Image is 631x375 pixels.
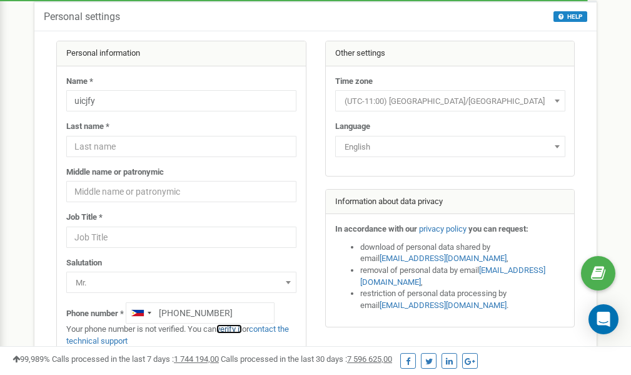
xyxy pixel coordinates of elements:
span: (UTC-11:00) Pacific/Midway [340,93,561,110]
strong: In accordance with our [335,224,417,234]
li: restriction of personal data processing by email . [360,288,565,311]
span: Mr. [66,272,296,293]
div: Other settings [326,41,575,66]
a: [EMAIL_ADDRESS][DOMAIN_NAME] [380,301,507,310]
input: Name [66,90,296,111]
li: download of personal data shared by email , [360,242,565,265]
input: Middle name or patronymic [66,181,296,202]
span: English [335,136,565,157]
u: 7 596 625,00 [347,354,392,364]
span: (UTC-11:00) Pacific/Midway [335,90,565,111]
label: Job Title * [66,212,103,223]
li: removal of personal data by email , [360,265,565,288]
p: Your phone number is not verified. You can or [66,324,296,347]
label: Last name * [66,121,109,133]
a: [EMAIL_ADDRESS][DOMAIN_NAME] [360,265,545,287]
div: Open Intercom Messenger [588,304,618,334]
label: Salutation [66,257,102,269]
div: Personal information [57,41,306,66]
a: privacy policy [419,224,467,234]
button: HELP [553,11,587,22]
label: Middle name or patronymic [66,167,164,178]
label: Phone number * [66,308,124,320]
a: [EMAIL_ADDRESS][DOMAIN_NAME] [380,254,507,263]
a: contact the technical support [66,324,289,346]
u: 1 744 194,00 [174,354,219,364]
input: Last name [66,136,296,157]
label: Time zone [335,76,373,88]
span: Calls processed in the last 30 days : [221,354,392,364]
strong: you can request: [468,224,528,234]
input: Job Title [66,227,296,248]
input: +1-800-555-55-55 [126,302,275,324]
a: verify it [216,324,242,334]
label: Language [335,121,370,133]
div: Telephone country code [126,303,155,323]
label: Name * [66,76,93,88]
span: Mr. [71,274,292,292]
span: English [340,138,561,156]
span: Calls processed in the last 7 days : [52,354,219,364]
span: 99,989% [13,354,50,364]
h5: Personal settings [44,11,120,23]
div: Information about data privacy [326,190,575,215]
